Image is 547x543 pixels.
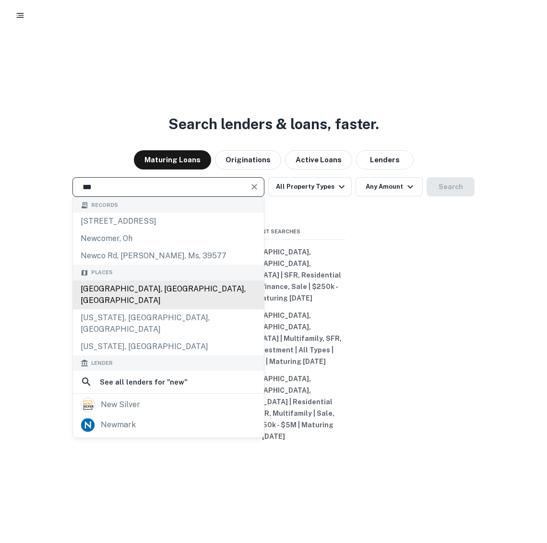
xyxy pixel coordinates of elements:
div: [US_STATE], [GEOGRAPHIC_DATA] [73,338,264,355]
button: Any Amount [356,177,423,196]
div: new silver [101,398,140,412]
iframe: Chat Widget [499,466,547,512]
button: Active Loans [285,150,352,169]
h6: See all lenders for " new " [100,376,188,388]
div: [STREET_ADDRESS] [73,213,264,230]
button: Lenders [356,150,414,169]
button: All Property Types [268,177,352,196]
button: [GEOGRAPHIC_DATA], [GEOGRAPHIC_DATA], [GEOGRAPHIC_DATA] | SFR, Residential Investment | Refinance... [202,243,345,307]
span: Recent Searches [202,228,345,236]
div: [GEOGRAPHIC_DATA], [GEOGRAPHIC_DATA], [GEOGRAPHIC_DATA] [73,280,264,309]
a: newmark [73,415,264,435]
span: Lender [91,359,113,367]
h3: Search lenders & loans, faster. [168,113,379,135]
button: Originations [215,150,281,169]
button: Clear [248,180,261,193]
button: Maturing Loans [134,150,211,169]
img: picture [81,418,95,432]
div: newcomer, oh [73,230,264,248]
div: newco rd, [PERSON_NAME], ms, 39577 [73,248,264,265]
a: new silver [73,395,264,415]
img: picture [81,398,95,411]
div: newmark [101,418,136,432]
div: [US_STATE], [GEOGRAPHIC_DATA], [GEOGRAPHIC_DATA] [73,309,264,338]
button: [GEOGRAPHIC_DATA], [GEOGRAPHIC_DATA], [GEOGRAPHIC_DATA] | Residential Investment, SFR, Multifamil... [202,370,345,445]
a: new century [73,435,264,455]
button: [GEOGRAPHIC_DATA], [GEOGRAPHIC_DATA], [GEOGRAPHIC_DATA] | Multifamily, SFR, Residential Investmen... [202,307,345,370]
span: Records [91,201,118,209]
span: Places [91,269,113,277]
